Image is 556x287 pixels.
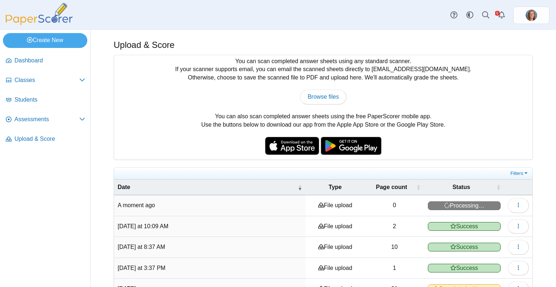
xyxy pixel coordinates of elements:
[14,96,85,104] span: Students
[428,264,501,272] span: Success
[114,39,174,51] h1: Upload & Score
[368,183,415,191] span: Page count
[114,55,532,160] div: You can scan completed answer sheets using any standard scanner. If your scanner supports email, ...
[365,237,424,258] td: 10
[308,94,339,100] span: Browse files
[14,76,79,84] span: Classes
[3,33,87,48] a: Create New
[306,195,365,216] td: File upload
[3,20,75,26] a: PaperScorer
[3,111,88,128] a: Assessments
[118,183,296,191] span: Date
[306,216,365,237] td: File upload
[3,91,88,109] a: Students
[428,201,501,210] span: Processing…
[513,7,549,24] a: ps.WNEQT33M2D3P2Tkp
[428,243,501,251] span: Success
[265,137,319,155] img: apple-store-badge.svg
[428,222,501,231] span: Success
[3,72,88,89] a: Classes
[309,183,361,191] span: Type
[3,131,88,148] a: Upload & Score
[3,52,88,70] a: Dashboard
[14,135,85,143] span: Upload & Score
[306,237,365,258] td: File upload
[526,9,537,21] img: ps.WNEQT33M2D3P2Tkp
[118,265,165,271] time: Sep 25, 2025 at 3:37 PM
[365,195,424,216] td: 0
[526,9,537,21] span: Samantha Sutphin - MRH Faculty
[365,216,424,237] td: 2
[118,202,155,208] time: Oct 1, 2025 at 12:07 PM
[298,184,302,191] span: Date : Activate to remove sorting
[14,115,79,123] span: Assessments
[118,223,168,229] time: Oct 1, 2025 at 10:09 AM
[118,244,165,250] time: Oct 1, 2025 at 8:37 AM
[3,3,75,25] img: PaperScorer
[416,184,421,191] span: Page count : Activate to sort
[14,57,85,65] span: Dashboard
[509,170,531,177] a: Filters
[300,90,346,104] a: Browse files
[306,258,365,279] td: File upload
[365,258,424,279] td: 1
[321,137,382,155] img: google-play-badge.png
[496,184,501,191] span: Status : Activate to sort
[428,183,495,191] span: Status
[494,7,510,23] a: Alerts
